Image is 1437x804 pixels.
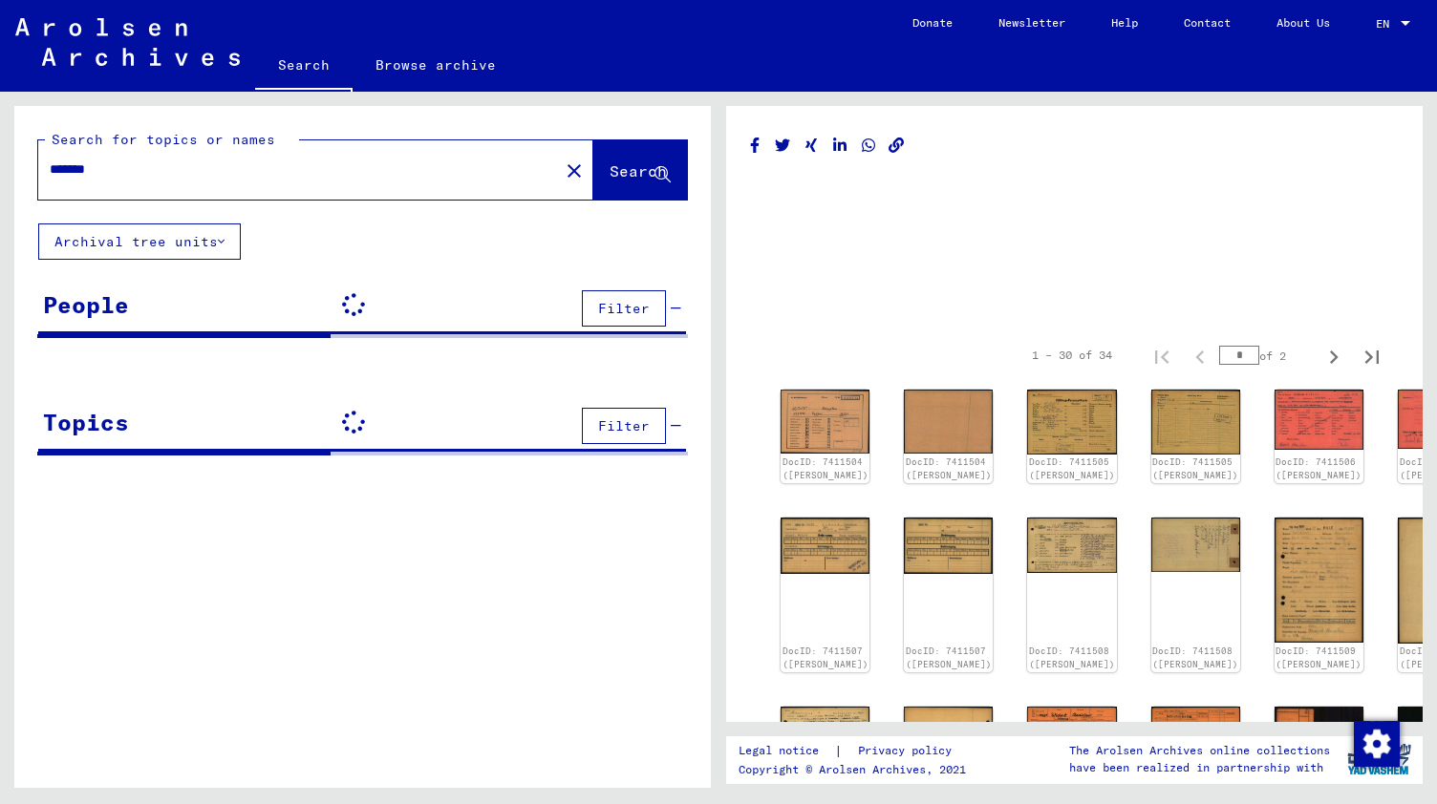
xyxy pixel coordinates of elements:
img: 001.jpg [1275,390,1363,449]
a: DocID: 7411508 ([PERSON_NAME]) [1029,645,1115,669]
img: 001.jpg [781,518,869,575]
button: Share on Xing [802,134,822,158]
img: 001.jpg [1275,518,1363,643]
div: Topics [43,405,129,439]
div: 1 – 30 of 34 [1032,347,1112,364]
a: Search [255,42,353,92]
mat-label: Search for topics or names [52,131,275,148]
a: DocID: 7411506 ([PERSON_NAME]) [1276,456,1362,480]
button: First page [1143,336,1181,374]
a: DocID: 7411504 ([PERSON_NAME]) [783,456,869,480]
button: Share on LinkedIn [830,134,850,158]
a: Privacy policy [843,741,975,761]
a: DocID: 7411508 ([PERSON_NAME]) [1152,645,1238,669]
span: EN [1376,17,1397,31]
mat-icon: close [563,159,586,182]
img: Change consent [1354,721,1400,767]
img: 001.jpg [781,707,869,770]
button: Share on WhatsApp [859,134,879,158]
button: Filter [582,408,666,444]
img: 002.jpg [1151,707,1240,771]
a: DocID: 7411507 ([PERSON_NAME]) [906,645,992,669]
button: Archival tree units [38,223,241,260]
a: Legal notice [739,741,834,761]
button: Search [593,140,687,200]
img: 001.jpg [781,390,869,454]
img: 001.jpg [1027,707,1116,770]
button: Copy link [887,134,907,158]
img: Arolsen_neg.svg [15,18,240,66]
img: 002.jpg [1151,518,1240,572]
a: DocID: 7411504 ([PERSON_NAME]) [906,456,992,480]
img: 002.jpg [1151,390,1240,454]
p: have been realized in partnership with [1069,759,1330,776]
img: 001.jpg [1027,390,1116,454]
div: People [43,287,129,322]
img: yv_logo.png [1343,735,1415,783]
span: Search [610,161,667,180]
img: 002.jpg [904,707,993,770]
button: Last page [1353,336,1391,374]
a: Browse archive [353,42,519,88]
a: DocID: 7411505 ([PERSON_NAME]) [1152,456,1238,480]
button: Filter [582,290,666,327]
img: 001.jpg [1027,518,1116,573]
button: Clear [555,151,593,189]
p: Copyright © Arolsen Archives, 2021 [739,761,975,778]
span: Filter [598,417,650,434]
a: DocID: 7411507 ([PERSON_NAME]) [783,645,869,669]
a: DocID: 7411509 ([PERSON_NAME]) [1276,645,1362,669]
button: Previous page [1181,336,1219,374]
span: Filter [598,300,650,317]
button: Share on Twitter [773,134,793,158]
a: DocID: 7411505 ([PERSON_NAME]) [1029,456,1115,480]
div: | [739,741,975,761]
img: 002.jpg [904,390,993,454]
img: 002.jpg [904,518,993,574]
p: The Arolsen Archives online collections [1069,742,1330,759]
div: of 2 [1219,347,1315,365]
button: Share on Facebook [745,134,765,158]
button: Next page [1315,336,1353,374]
